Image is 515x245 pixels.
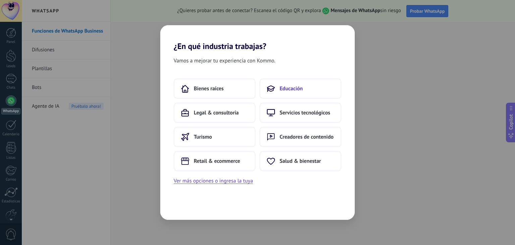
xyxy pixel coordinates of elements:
span: Creadores de contenido [280,134,334,140]
button: Turismo [174,127,255,147]
button: Bienes raíces [174,79,255,99]
button: Servicios tecnológicos [260,103,341,123]
button: Creadores de contenido [260,127,341,147]
span: Salud & bienestar [280,158,321,164]
span: Turismo [194,134,212,140]
span: Vamos a mejorar tu experiencia con Kommo. [174,56,275,65]
button: Salud & bienestar [260,151,341,171]
button: Legal & consultoría [174,103,255,123]
span: Legal & consultoría [194,109,239,116]
h2: ¿En qué industria trabajas? [160,25,355,51]
button: Educación [260,79,341,99]
span: Servicios tecnológicos [280,109,330,116]
span: Educación [280,85,303,92]
button: Ver más opciones o ingresa la tuya [174,177,253,185]
button: Retail & ecommerce [174,151,255,171]
span: Retail & ecommerce [194,158,240,164]
span: Bienes raíces [194,85,224,92]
